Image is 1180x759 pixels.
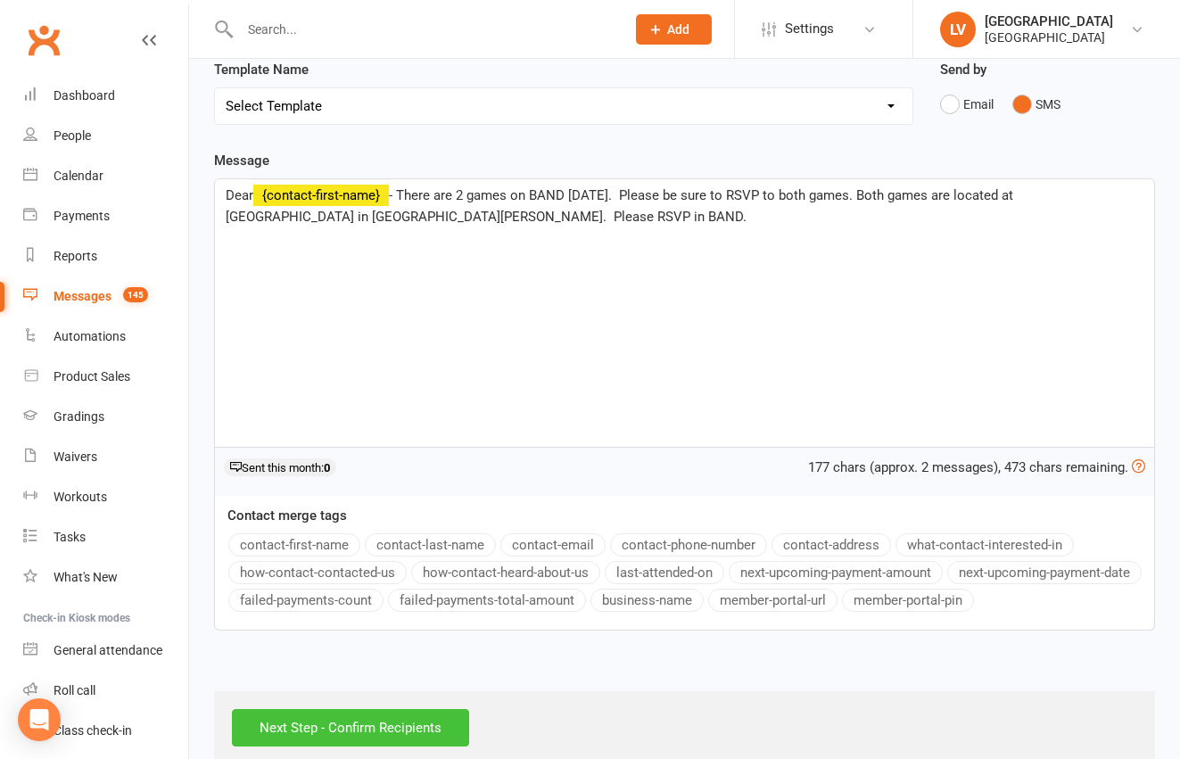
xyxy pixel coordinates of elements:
[54,723,132,738] div: Class check-in
[232,709,469,747] input: Next Step - Confirm Recipients
[54,530,86,544] div: Tasks
[227,505,347,526] label: Contact merge tags
[667,22,689,37] span: Add
[23,276,188,317] a: Messages 145
[500,533,606,557] button: contact-email
[785,9,834,49] span: Settings
[23,317,188,357] a: Automations
[23,557,188,598] a: What's New
[23,477,188,517] a: Workouts
[54,450,97,464] div: Waivers
[985,13,1113,29] div: [GEOGRAPHIC_DATA]
[54,249,97,263] div: Reports
[54,683,95,697] div: Roll call
[388,589,586,612] button: failed-payments-total-amount
[228,561,407,584] button: how-contact-contacted-us
[54,329,126,343] div: Automations
[23,156,188,196] a: Calendar
[947,561,1142,584] button: next-upcoming-payment-date
[590,589,704,612] button: business-name
[54,409,104,424] div: Gradings
[54,289,111,303] div: Messages
[21,18,66,62] a: Clubworx
[985,29,1113,45] div: [GEOGRAPHIC_DATA]
[54,369,130,384] div: Product Sales
[940,12,976,47] div: LV
[226,187,253,203] span: Dear
[23,357,188,397] a: Product Sales
[1012,87,1060,121] button: SMS
[54,490,107,504] div: Workouts
[226,187,1017,225] span: - There are 2 games on BAND [DATE]. Please be sure to RSVP to both games. Both games are located ...
[228,533,360,557] button: contact-first-name
[23,76,188,116] a: Dashboard
[23,631,188,671] a: General attendance kiosk mode
[605,561,724,584] button: last-attended-on
[23,397,188,437] a: Gradings
[23,196,188,236] a: Payments
[636,14,712,45] button: Add
[228,589,384,612] button: failed-payments-count
[235,17,613,42] input: Search...
[842,589,974,612] button: member-portal-pin
[54,570,118,584] div: What's New
[610,533,767,557] button: contact-phone-number
[18,698,61,741] div: Open Intercom Messenger
[54,128,91,143] div: People
[365,533,496,557] button: contact-last-name
[772,533,891,557] button: contact-address
[54,643,162,657] div: General attendance
[808,457,1145,478] div: 177 chars (approx. 2 messages), 473 chars remaining.
[23,236,188,276] a: Reports
[23,116,188,156] a: People
[940,87,994,121] button: Email
[224,458,336,476] div: Sent this month:
[214,59,309,80] label: Template Name
[23,517,188,557] a: Tasks
[214,150,269,171] label: Message
[411,561,600,584] button: how-contact-heard-about-us
[729,561,943,584] button: next-upcoming-payment-amount
[54,169,103,183] div: Calendar
[23,711,188,751] a: Class kiosk mode
[23,437,188,477] a: Waivers
[708,589,838,612] button: member-portal-url
[54,88,115,103] div: Dashboard
[324,461,330,474] strong: 0
[23,671,188,711] a: Roll call
[940,59,986,80] label: Send by
[123,287,148,302] span: 145
[895,533,1074,557] button: what-contact-interested-in
[54,209,110,223] div: Payments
